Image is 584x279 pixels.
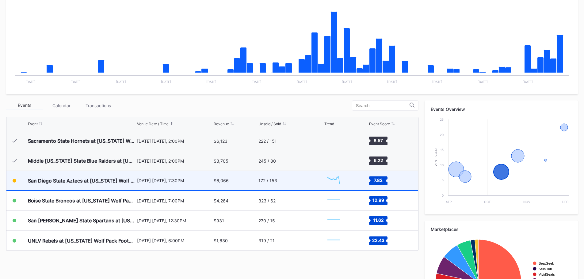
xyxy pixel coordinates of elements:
[137,238,212,243] div: [DATE] [DATE], 6:00PM
[28,158,136,164] div: Middle [US_STATE] State Blue Raiders at [US_STATE] Wolf Pack
[258,198,276,203] div: 323 / 62
[28,238,136,244] div: UNLV Rebels at [US_STATE] Wolf Pack Football
[440,118,444,121] text: 25
[539,273,555,276] text: VividSeats
[137,218,212,223] div: [DATE] [DATE], 12:30PM
[440,133,444,137] text: 20
[214,238,228,243] div: $1,630
[28,178,136,184] div: San Diego State Aztecs at [US_STATE] Wolf Pack Football
[356,103,410,108] input: Search
[214,198,228,203] div: $4,264
[440,148,444,152] text: 15
[28,198,136,204] div: Boise State Broncos at [US_STATE] Wolf Pack Football (Rescheduled from 10/25)
[80,101,116,110] div: Transactions
[258,238,275,243] div: 319 / 21
[523,80,533,84] text: [DATE]
[28,138,136,144] div: Sacramento State Hornets at [US_STATE] Wolf Pack Football
[431,107,572,112] div: Events Overview
[539,267,552,271] text: StubHub
[214,218,224,223] div: $931
[258,218,275,223] div: 270 / 15
[161,80,171,84] text: [DATE]
[342,80,352,84] text: [DATE]
[137,178,212,183] div: [DATE] [DATE], 7:30PM
[251,80,261,84] text: [DATE]
[442,194,444,197] text: 0
[372,198,384,203] text: 12.99
[258,138,277,144] div: 222 / 151
[324,193,343,208] svg: Chart title
[373,158,383,163] text: 6.22
[432,80,442,84] text: [DATE]
[43,101,80,110] div: Calendar
[478,80,488,84] text: [DATE]
[431,116,572,208] svg: Chart title
[137,198,212,203] div: [DATE] [DATE], 7:00PM
[214,158,228,164] div: $3,705
[214,138,227,144] div: $6,123
[539,262,554,265] text: SeatGeek
[116,80,126,84] text: [DATE]
[324,153,343,168] svg: Chart title
[440,163,444,167] text: 10
[374,138,383,143] text: 8.57
[369,122,390,126] div: Event Score
[71,80,81,84] text: [DATE]
[434,146,438,168] text: Event Score
[484,200,490,204] text: Oct
[137,158,212,164] div: [DATE] [DATE], 2:00PM
[373,217,384,223] text: 11.62
[258,178,277,183] div: 172 / 153
[137,122,169,126] div: Venue Date / Time
[206,80,216,84] text: [DATE]
[324,213,343,228] svg: Chart title
[523,200,530,204] text: Nov
[324,173,343,188] svg: Chart title
[28,217,136,224] div: San [PERSON_NAME] State Spartans at [US_STATE] Wolf Pack Football
[446,200,452,204] text: Sep
[25,80,36,84] text: [DATE]
[6,101,43,110] div: Events
[214,122,229,126] div: Revenue
[374,177,383,183] text: 7.83
[431,227,572,232] div: Marketplaces
[28,122,38,126] div: Event
[297,80,307,84] text: [DATE]
[324,133,343,149] svg: Chart title
[214,178,229,183] div: $6,066
[324,233,343,248] svg: Chart title
[137,138,212,144] div: [DATE] [DATE], 2:00PM
[258,158,276,164] div: 245 / 80
[324,122,334,126] div: Trend
[387,80,397,84] text: [DATE]
[442,178,444,182] text: 5
[372,237,384,243] text: 22.43
[562,200,568,204] text: Dec
[258,122,281,126] div: Unsold / Sold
